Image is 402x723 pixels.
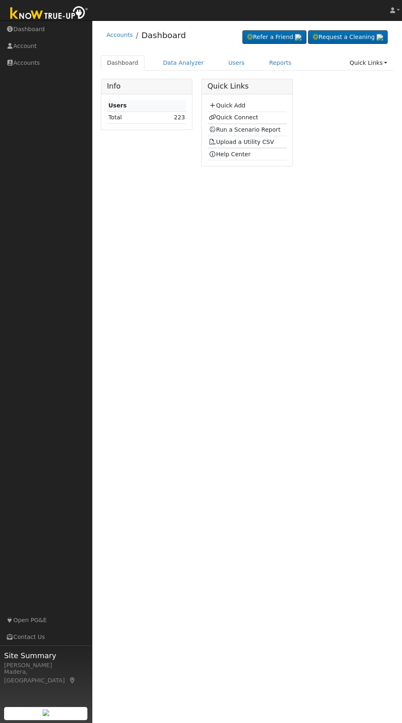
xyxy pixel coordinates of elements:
[69,677,76,684] a: Map
[4,661,88,670] div: [PERSON_NAME]
[308,30,388,44] a: Request a Cleaning
[377,34,383,41] img: retrieve
[43,709,49,716] img: retrieve
[157,55,210,71] a: Data Analyzer
[101,55,145,71] a: Dashboard
[4,668,88,685] div: Madera, [GEOGRAPHIC_DATA]
[263,55,297,71] a: Reports
[222,55,251,71] a: Users
[142,30,186,40] a: Dashboard
[6,5,92,23] img: Know True-Up
[295,34,301,41] img: retrieve
[4,650,88,661] span: Site Summary
[343,55,393,71] a: Quick Links
[242,30,306,44] a: Refer a Friend
[107,32,133,38] a: Accounts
